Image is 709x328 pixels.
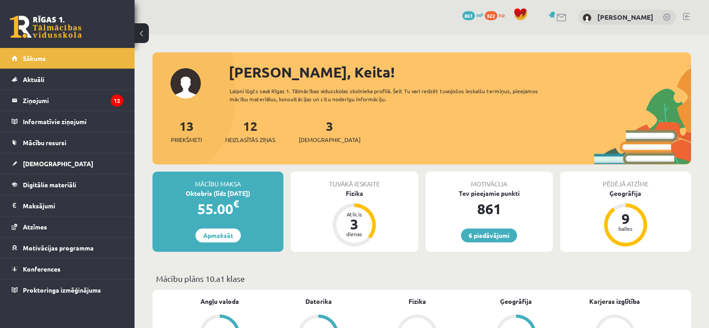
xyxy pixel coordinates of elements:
span: Konferences [23,265,61,273]
a: Fizika Atlicis 3 dienas [291,189,418,248]
div: Tev pieejamie punkti [426,189,553,198]
span: Mācību resursi [23,138,66,147]
legend: Ziņojumi [23,90,123,111]
span: Atzīmes [23,223,47,231]
div: 9 [612,211,639,226]
div: Motivācija [426,172,553,189]
div: Fizika [291,189,418,198]
a: Mācību resursi [12,132,123,153]
span: 861 [462,11,475,20]
div: Pēdējā atzīme [560,172,691,189]
div: Oktobris (līdz [DATE]) [152,189,283,198]
a: 6 piedāvājumi [461,229,517,242]
a: 13Priekšmeti [171,118,202,144]
div: [PERSON_NAME], Keita! [229,61,691,83]
span: Aktuāli [23,75,44,83]
div: Ģeogrāfija [560,189,691,198]
a: Sākums [12,48,123,69]
span: € [233,197,239,210]
a: [PERSON_NAME] [597,13,653,22]
legend: Maksājumi [23,195,123,216]
a: Atzīmes [12,216,123,237]
div: dienas [341,231,368,237]
a: Konferences [12,259,123,279]
div: Laipni lūgts savā Rīgas 1. Tālmācības vidusskolas skolnieka profilā. Šeit Tu vari redzēt tuvojošo... [230,87,553,103]
img: Keita Kudravceva [583,13,592,22]
a: Rīgas 1. Tālmācības vidusskola [10,16,82,38]
i: 12 [111,95,123,107]
span: Digitālie materiāli [23,181,76,189]
a: 861 mP [462,11,483,18]
a: Fizika [409,297,426,306]
span: [DEMOGRAPHIC_DATA] [23,160,93,168]
legend: Informatīvie ziņojumi [23,111,123,132]
a: Digitālie materiāli [12,174,123,195]
div: Atlicis [341,211,368,217]
div: Tuvākā ieskaite [291,172,418,189]
div: 861 [426,198,553,220]
a: Ziņojumi12 [12,90,123,111]
span: Priekšmeti [171,135,202,144]
span: mP [476,11,483,18]
span: [DEMOGRAPHIC_DATA] [299,135,361,144]
div: Mācību maksa [152,172,283,189]
a: Proktoringa izmēģinājums [12,280,123,300]
span: xp [499,11,505,18]
a: 822 xp [485,11,509,18]
a: 3[DEMOGRAPHIC_DATA] [299,118,361,144]
a: Maksājumi [12,195,123,216]
div: balles [612,226,639,231]
a: [DEMOGRAPHIC_DATA] [12,153,123,174]
div: 3 [341,217,368,231]
span: Sākums [23,54,46,62]
a: Ģeogrāfija [500,297,532,306]
a: Aktuāli [12,69,123,90]
span: Proktoringa izmēģinājums [23,286,101,294]
span: 822 [485,11,497,20]
a: 12Neizlasītās ziņas [225,118,275,144]
div: 55.00 [152,198,283,220]
span: Motivācijas programma [23,244,94,252]
a: Karjeras izglītība [589,297,640,306]
a: Angļu valoda [200,297,239,306]
a: Informatīvie ziņojumi [12,111,123,132]
p: Mācību plāns 10.a1 klase [156,272,687,285]
a: Motivācijas programma [12,237,123,258]
a: Ģeogrāfija 9 balles [560,189,691,248]
span: Neizlasītās ziņas [225,135,275,144]
a: Apmaksāt [196,229,241,242]
a: Datorika [305,297,332,306]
